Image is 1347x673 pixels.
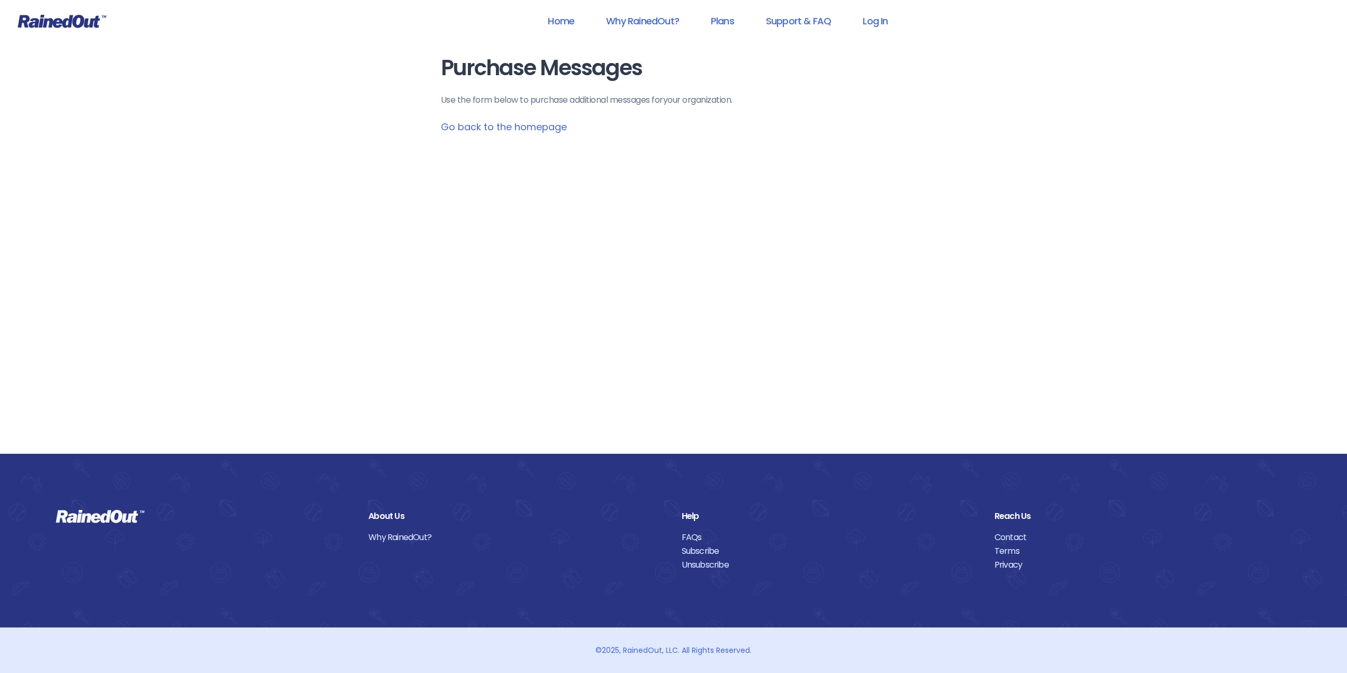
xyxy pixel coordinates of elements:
a: Privacy [995,558,1291,572]
div: Help [682,509,979,523]
h1: Purchase Messages [441,56,907,80]
a: Home [534,9,588,33]
a: Go back to the homepage [441,120,567,133]
a: FAQs [682,531,979,544]
div: Reach Us [995,509,1291,523]
a: Plans [697,9,748,33]
p: Use the form below to purchase additional messages for your organization . [441,94,907,106]
a: Contact [995,531,1291,544]
a: Why RainedOut? [368,531,665,544]
div: About Us [368,509,665,523]
a: Subscribe [682,544,979,558]
a: Why RainedOut? [592,9,693,33]
a: Support & FAQ [752,9,845,33]
a: Log In [849,9,901,33]
a: Unsubscribe [682,558,979,572]
a: Terms [995,544,1291,558]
